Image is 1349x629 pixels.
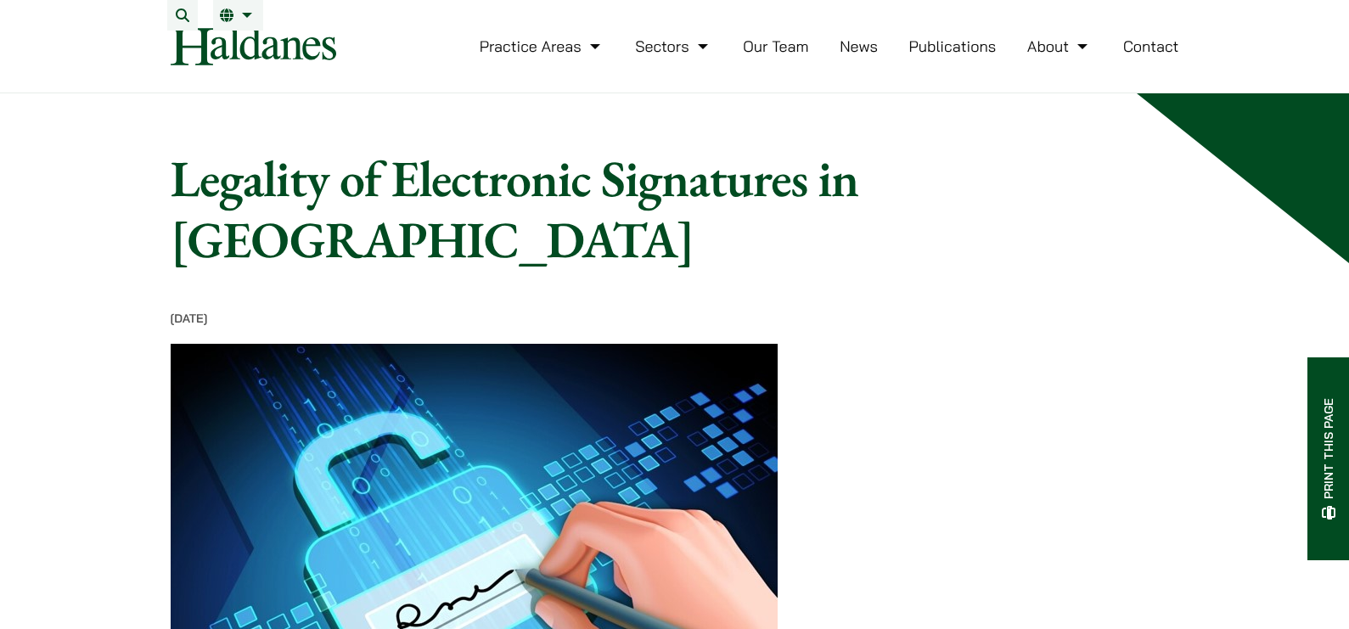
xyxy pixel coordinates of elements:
[743,37,808,56] a: Our Team
[1027,37,1092,56] a: About
[840,37,878,56] a: News
[220,8,256,22] a: EN
[1123,37,1179,56] a: Contact
[171,148,1052,270] h1: Legality of Electronic Signatures in [GEOGRAPHIC_DATA]
[635,37,711,56] a: Sectors
[171,27,336,65] img: Logo of Haldanes
[171,311,208,326] time: [DATE]
[909,37,997,56] a: Publications
[480,37,604,56] a: Practice Areas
